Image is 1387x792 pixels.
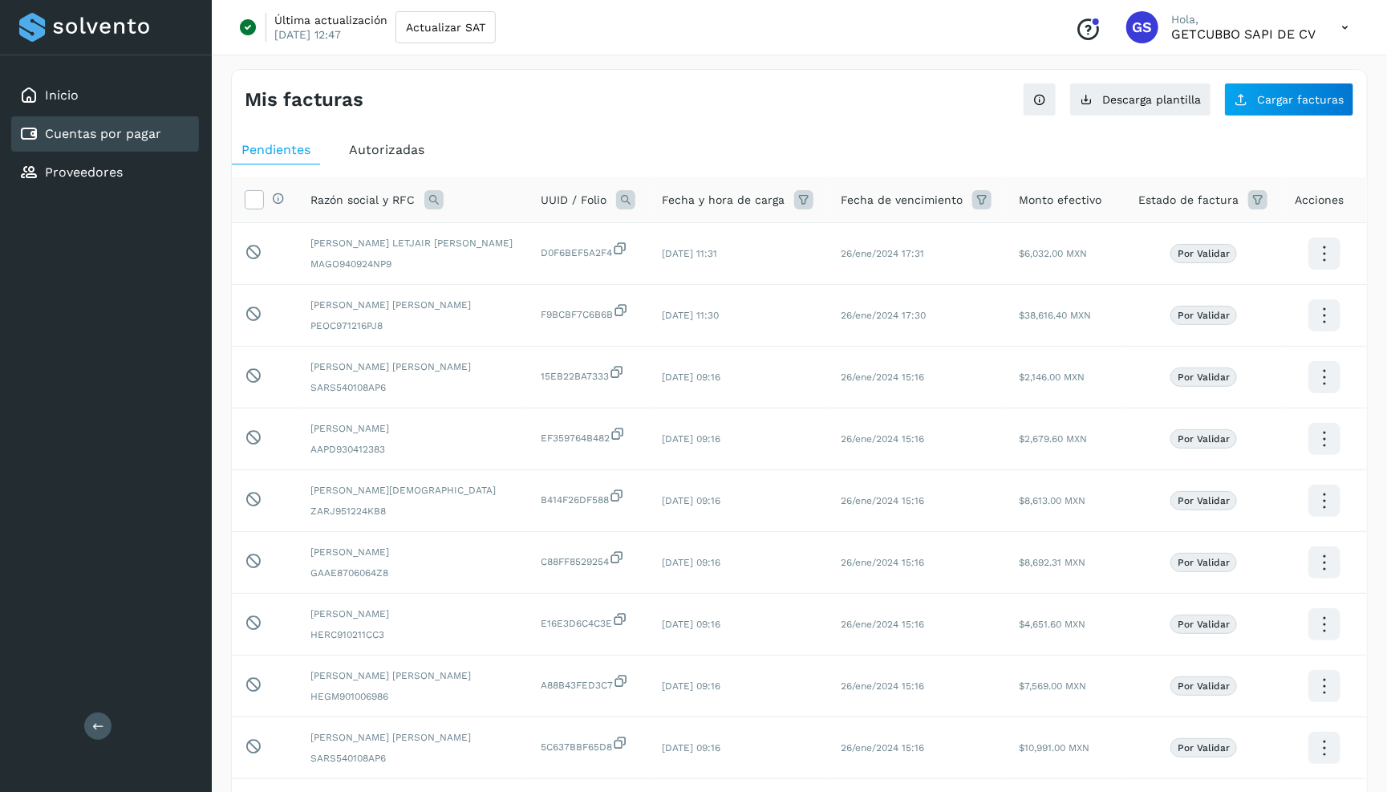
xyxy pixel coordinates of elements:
[662,372,720,383] span: [DATE] 09:16
[310,359,515,374] span: [PERSON_NAME] [PERSON_NAME]
[662,619,720,630] span: [DATE] 09:16
[395,11,496,43] button: Actualizar SAT
[310,504,515,518] span: ZARJ951224KB8
[1178,248,1230,259] p: Por validar
[310,257,515,271] span: MAGO940924NP9
[1178,619,1230,630] p: Por validar
[1020,433,1088,445] span: $2,679.60 MXN
[1171,13,1316,26] p: Hola,
[274,13,387,27] p: Última actualización
[541,550,636,569] span: C88FF8529254
[1020,372,1085,383] span: $2,146.00 MXN
[310,380,515,395] span: SARS540108AP6
[541,735,636,754] span: 5C637BBF65D8
[1020,680,1087,692] span: $7,569.00 MXN
[662,680,720,692] span: [DATE] 09:16
[662,557,720,568] span: [DATE] 09:16
[11,116,199,152] div: Cuentas por pagar
[310,298,515,312] span: [PERSON_NAME] [PERSON_NAME]
[310,236,515,250] span: [PERSON_NAME] LETJAIR [PERSON_NAME]
[841,619,924,630] span: 26/ene/2024 15:16
[841,495,924,506] span: 26/ene/2024 15:16
[841,248,924,259] span: 26/ene/2024 17:31
[662,742,720,753] span: [DATE] 09:16
[310,566,515,580] span: GAAE8706064Z8
[841,557,924,568] span: 26/ene/2024 15:16
[841,192,963,209] span: Fecha de vencimiento
[406,22,485,33] span: Actualizar SAT
[11,155,199,190] div: Proveedores
[541,192,606,209] span: UUID / Folio
[310,192,415,209] span: Razón social y RFC
[1178,310,1230,321] p: Por validar
[1020,192,1102,209] span: Monto efectivo
[1020,557,1086,568] span: $8,692.31 MXN
[310,319,515,333] span: PEOC971216PJ8
[662,433,720,445] span: [DATE] 09:16
[1295,192,1344,209] span: Acciones
[541,673,636,692] span: A88B43FED3C7
[310,607,515,621] span: [PERSON_NAME]
[841,433,924,445] span: 26/ene/2024 15:16
[11,78,199,113] div: Inicio
[310,689,515,704] span: HEGM901006986
[274,27,341,42] p: [DATE] 12:47
[310,668,515,683] span: [PERSON_NAME] [PERSON_NAME]
[45,164,123,180] a: Proveedores
[1069,83,1211,116] button: Descarga plantilla
[541,303,636,322] span: F9BCBF7C6B6B
[841,680,924,692] span: 26/ene/2024 15:16
[541,364,636,384] span: 15EB22BA7333
[1020,742,1090,753] span: $10,991.00 MXN
[662,310,719,321] span: [DATE] 11:30
[541,611,636,631] span: E16E3D6C4C3E
[310,483,515,498] span: [PERSON_NAME][DEMOGRAPHIC_DATA]
[1178,495,1230,506] p: Por validar
[662,495,720,506] span: [DATE] 09:16
[1020,495,1086,506] span: $8,613.00 MXN
[1178,742,1230,753] p: Por validar
[310,751,515,766] span: SARS540108AP6
[1138,192,1239,209] span: Estado de factura
[1257,94,1344,105] span: Cargar facturas
[1171,26,1316,42] p: GETCUBBO SAPI DE CV
[541,241,636,260] span: D0F6BEF5A2F4
[310,545,515,559] span: [PERSON_NAME]
[662,248,717,259] span: [DATE] 11:31
[541,426,636,445] span: EF359764B482
[841,310,926,321] span: 26/ene/2024 17:30
[310,421,515,436] span: [PERSON_NAME]
[541,488,636,507] span: B414F26DF588
[310,628,515,642] span: HERC910211CC3
[1224,83,1354,116] button: Cargar facturas
[349,142,424,157] span: Autorizadas
[1020,310,1092,321] span: $38,616.40 MXN
[245,88,363,112] h4: Mis facturas
[1178,372,1230,383] p: Por validar
[45,126,161,141] a: Cuentas por pagar
[241,142,310,157] span: Pendientes
[310,442,515,457] span: AAPD930412383
[1178,433,1230,445] p: Por validar
[310,730,515,745] span: [PERSON_NAME] [PERSON_NAME]
[1178,680,1230,692] p: Por validar
[45,87,79,103] a: Inicio
[841,742,924,753] span: 26/ene/2024 15:16
[841,372,924,383] span: 26/ene/2024 15:16
[662,192,785,209] span: Fecha y hora de carga
[1020,248,1088,259] span: $6,032.00 MXN
[1020,619,1086,630] span: $4,651.60 MXN
[1178,557,1230,568] p: Por validar
[1102,94,1201,105] span: Descarga plantilla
